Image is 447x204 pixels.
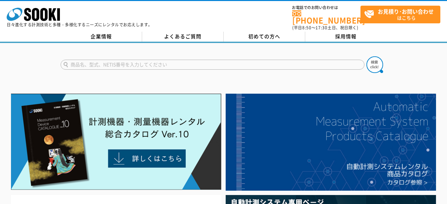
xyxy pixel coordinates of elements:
[364,6,440,23] span: はこちら
[61,60,364,70] input: 商品名、型式、NETIS番号を入力してください
[61,32,142,42] a: 企業情報
[142,32,224,42] a: よくあるご質問
[11,94,221,190] img: Catalog Ver10
[7,23,152,27] p: 日々進化する計測技術と多種・多様化するニーズにレンタルでお応えします。
[292,6,360,10] span: お電話でのお問い合わせは
[316,25,328,31] span: 17:30
[226,94,436,191] img: 自動計測システムカタログ
[378,7,434,15] strong: お見積り･お問い合わせ
[224,32,305,42] a: 初めての方へ
[292,25,358,31] span: (平日 ～ 土日、祝日除く)
[305,32,387,42] a: 採用情報
[302,25,312,31] span: 8:50
[360,6,440,23] a: お見積り･お問い合わせはこちら
[366,56,383,73] img: btn_search.png
[248,33,280,40] span: 初めての方へ
[292,10,360,24] a: [PHONE_NUMBER]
